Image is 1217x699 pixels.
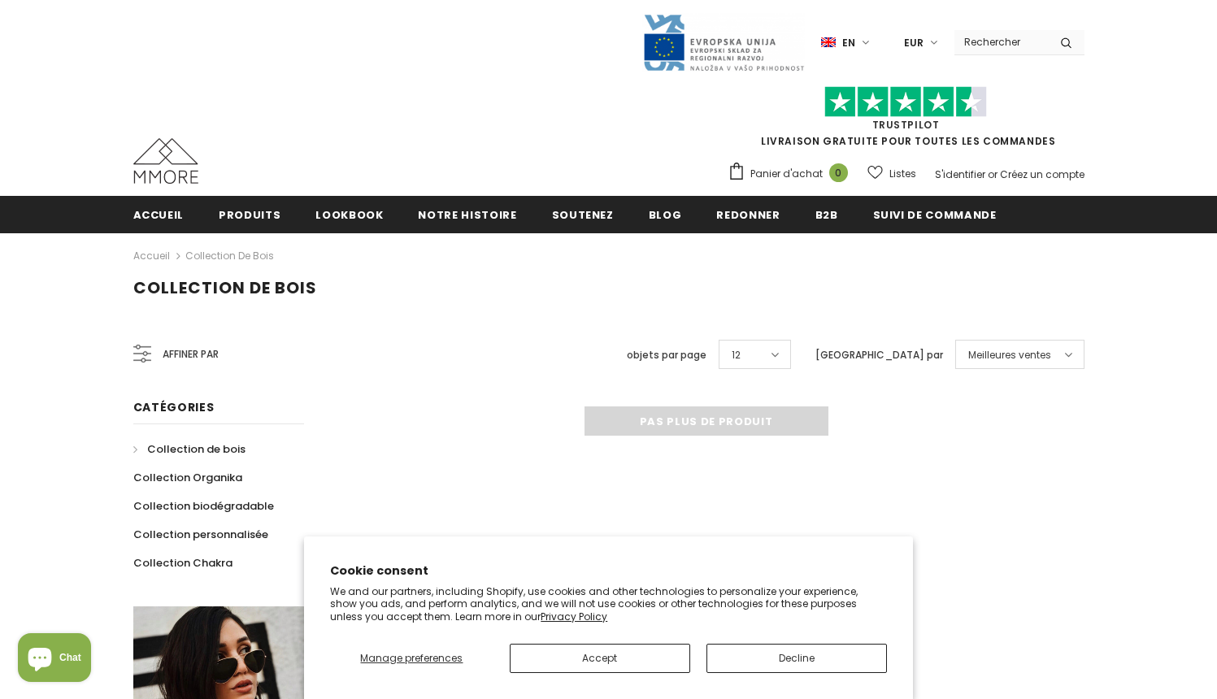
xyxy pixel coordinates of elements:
img: i-lang-1.png [821,36,836,50]
a: Suivi de commande [873,196,997,232]
span: Lookbook [315,207,383,223]
span: Collection Organika [133,470,242,485]
span: Catégories [133,399,215,415]
a: Notre histoire [418,196,516,232]
span: soutenez [552,207,614,223]
a: Collection personnalisée [133,520,268,549]
a: Accueil [133,196,185,232]
img: Cas MMORE [133,138,198,184]
button: Manage preferences [330,644,493,673]
span: en [842,35,855,51]
img: Faites confiance aux étoiles pilotes [824,86,987,118]
a: Collection biodégradable [133,492,274,520]
span: Produits [219,207,280,223]
a: Privacy Policy [541,610,607,623]
a: Listes [867,159,916,188]
span: Collection personnalisée [133,527,268,542]
label: [GEOGRAPHIC_DATA] par [815,347,943,363]
span: Collection de bois [147,441,246,457]
span: Collection de bois [133,276,317,299]
button: Accept [510,644,690,673]
a: Collection Organika [133,463,242,492]
span: LIVRAISON GRATUITE POUR TOUTES LES COMMANDES [728,93,1084,148]
a: Produits [219,196,280,232]
span: B2B [815,207,838,223]
img: Javni Razpis [642,13,805,72]
span: Listes [889,166,916,182]
a: Collection Chakra [133,549,233,577]
span: Manage preferences [360,651,463,665]
input: Search Site [954,30,1048,54]
a: Collection de bois [185,249,274,263]
span: Meilleures ventes [968,347,1051,363]
span: Blog [649,207,682,223]
span: 12 [732,347,741,363]
span: Collection biodégradable [133,498,274,514]
a: Lookbook [315,196,383,232]
a: TrustPilot [872,118,940,132]
span: Collection Chakra [133,555,233,571]
button: Decline [706,644,887,673]
span: Panier d'achat [750,166,823,182]
a: Blog [649,196,682,232]
a: Javni Razpis [642,35,805,49]
p: We and our partners, including Shopify, use cookies and other technologies to personalize your ex... [330,585,887,623]
label: objets par page [627,347,706,363]
a: soutenez [552,196,614,232]
a: Collection de bois [133,435,246,463]
span: Affiner par [163,345,219,363]
inbox-online-store-chat: Shopify online store chat [13,633,96,686]
span: EUR [904,35,924,51]
a: S'identifier [935,167,985,181]
span: Suivi de commande [873,207,997,223]
h2: Cookie consent [330,562,887,580]
span: Redonner [716,207,780,223]
span: or [988,167,998,181]
span: 0 [829,163,848,182]
span: Accueil [133,207,185,223]
a: Créez un compte [1000,167,1084,181]
a: B2B [815,196,838,232]
a: Accueil [133,246,170,266]
a: Panier d'achat 0 [728,162,856,186]
a: Redonner [716,196,780,232]
span: Notre histoire [418,207,516,223]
